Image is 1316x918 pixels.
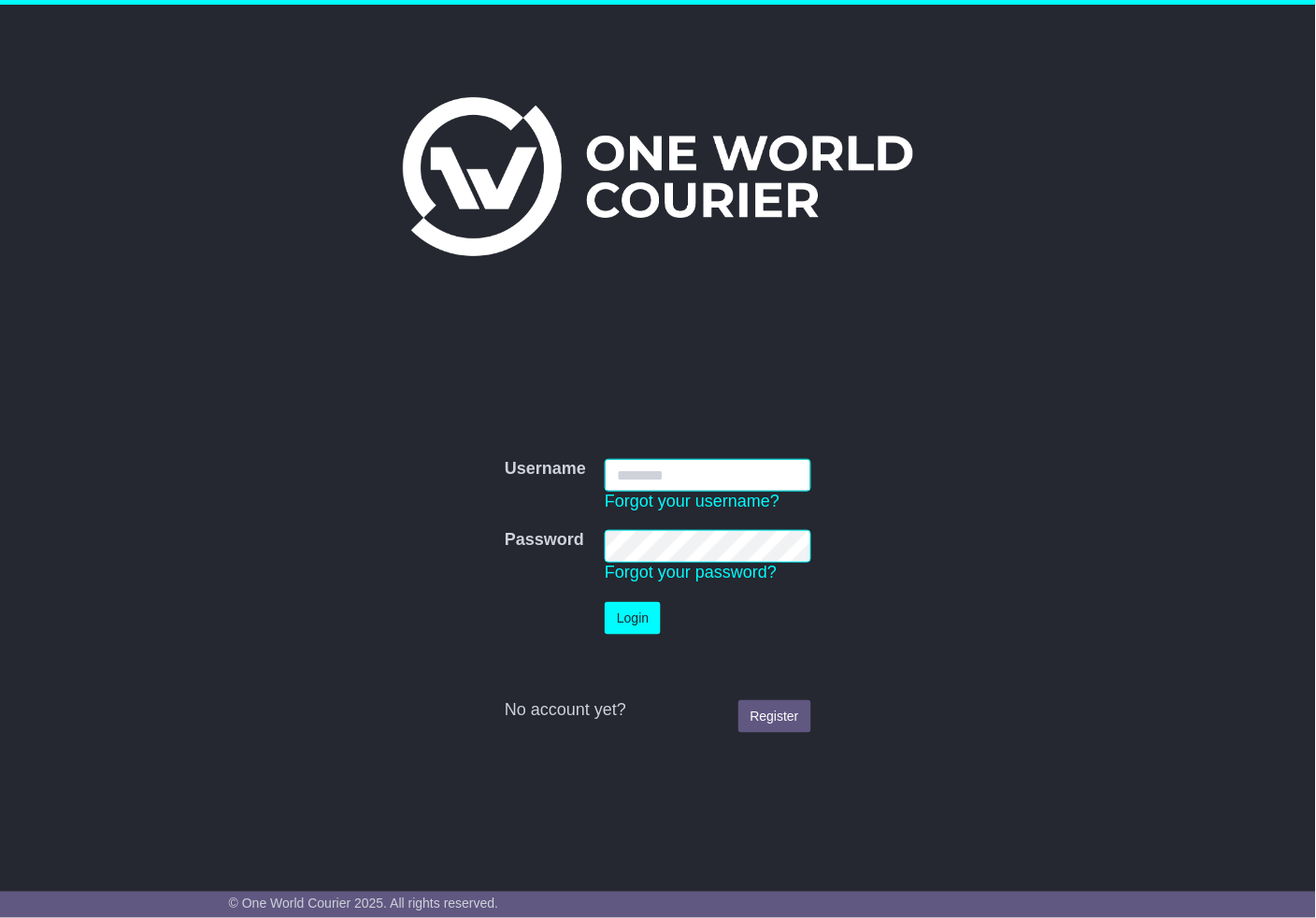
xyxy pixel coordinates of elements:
[605,563,777,581] a: Forgot your password?
[505,700,811,721] div: No account yet?
[229,896,499,911] span: © One World Courier 2025. All rights reserved.
[738,700,811,733] a: Register
[605,492,780,510] a: Forgot your username?
[505,530,584,551] label: Password
[505,459,586,480] label: Username
[605,602,661,635] button: Login
[403,97,913,256] img: One World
